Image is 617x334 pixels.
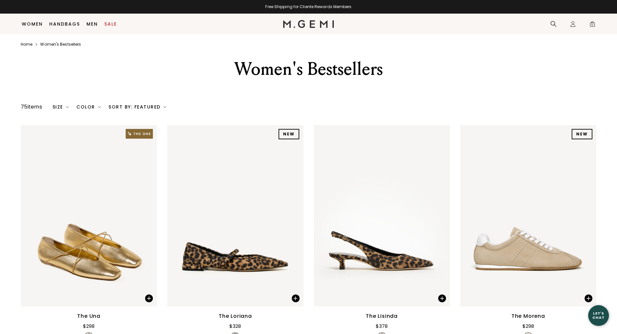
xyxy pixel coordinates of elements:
[164,106,166,108] img: chevron-down.svg
[589,22,596,29] span: 0
[98,106,101,108] img: chevron-down.svg
[21,125,157,306] img: The Una
[283,20,334,28] img: M.Gemi
[104,21,117,27] a: Sale
[21,42,32,47] a: Home
[21,103,42,111] div: 75 items
[279,129,299,139] div: NEW
[83,322,95,330] div: $298
[77,312,100,320] div: The Una
[40,42,81,47] a: Women's bestsellers
[572,129,592,139] div: NEW
[126,129,153,139] img: The One tag
[303,125,439,306] img: The Loriana
[511,312,545,320] div: The Morena
[86,21,98,27] a: Men
[219,312,252,320] div: The Loriana
[22,21,43,27] a: Women
[157,125,293,306] img: The Una
[229,322,241,330] div: $328
[66,106,69,108] img: chevron-down.svg
[450,125,586,306] img: The Lisinda
[196,57,421,81] div: Women's Bestsellers
[109,104,166,109] div: Sort By: Featured
[76,104,101,109] div: Color
[460,125,596,306] img: The Morena
[314,125,450,306] img: The Lisinda
[376,322,388,330] div: $378
[522,322,534,330] div: $298
[588,311,609,319] div: Let's Chat
[366,312,398,320] div: The Lisinda
[49,21,80,27] a: Handbags
[52,104,69,109] div: Size
[167,125,303,306] img: The Loriana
